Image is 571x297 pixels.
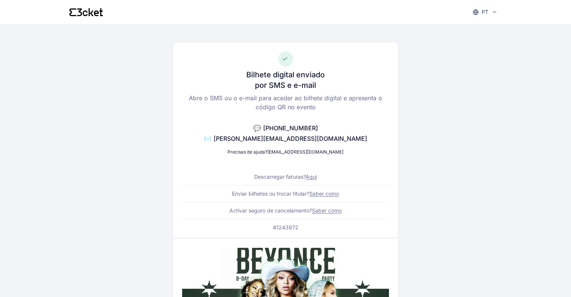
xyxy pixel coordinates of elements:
span: 💬 [253,124,261,132]
span: ✉️ [204,135,211,142]
span: [PHONE_NUMBER] [263,124,318,132]
p: #1243972 [273,224,298,231]
a: Saber como [312,207,342,214]
p: Activar seguro de cancelamento? [229,207,342,214]
span: Precisas de ajuda? [227,149,267,155]
h3: por SMS e e-mail [255,80,316,90]
p: Enviar bilhetes ou trocar titular? [232,190,339,197]
p: Abre o SMS ou o e-mail para aceder ao bilhete digital e apresenta o código QR no evento [182,93,389,112]
p: pt [482,8,488,16]
a: Saber como [309,190,339,197]
a: [EMAIL_ADDRESS][DOMAIN_NAME] [267,149,344,155]
a: Aqui [306,173,317,180]
h3: Bilhete digital enviado [246,69,325,80]
span: [PERSON_NAME][EMAIL_ADDRESS][DOMAIN_NAME] [214,135,367,142]
p: Descarregar faturas? [254,173,317,181]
